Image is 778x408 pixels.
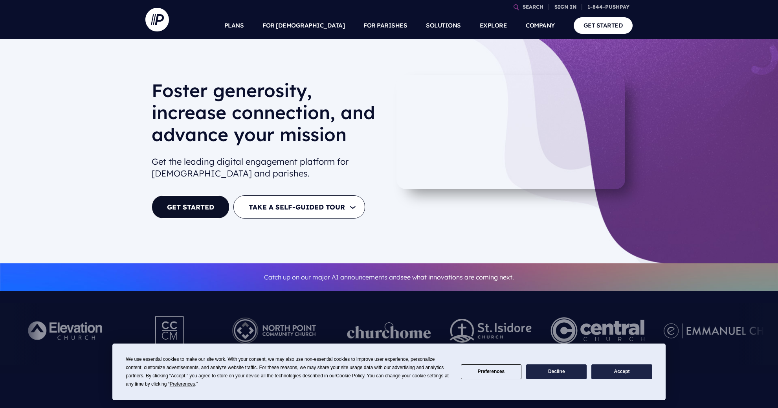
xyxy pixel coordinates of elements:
button: Accept [591,364,652,380]
img: Central Church Henderson NV [550,309,644,352]
a: GET STARTED [152,195,229,219]
a: EXPLORE [480,12,507,39]
img: Pushpay_Logo__CCM [139,309,201,352]
a: PLANS [224,12,244,39]
a: see what innovations are coming next. [400,273,514,281]
img: pp_logos_1 [347,322,431,339]
a: FOR [DEMOGRAPHIC_DATA] [262,12,345,39]
a: FOR PARISHES [363,12,407,39]
h2: Get the leading digital engagement platform for [DEMOGRAPHIC_DATA] and parishes. [152,153,383,183]
button: TAKE A SELF-GUIDED TOUR [233,195,365,219]
div: We use essential cookies to make our site work. With your consent, we may also use non-essential ... [126,355,451,388]
div: Cookie Consent Prompt [112,344,666,400]
a: SOLUTIONS [426,12,461,39]
span: Cookie Policy [336,373,364,379]
button: Preferences [461,364,521,380]
img: Pushpay_Logo__NorthPoint [220,309,328,352]
span: Preferences [170,381,195,387]
a: COMPANY [526,12,555,39]
h1: Foster generosity, increase connection, and advance your mission [152,79,383,152]
a: GET STARTED [574,17,633,33]
img: pp_logos_2 [450,319,532,343]
img: Pushpay_Logo__Elevation [12,309,120,352]
p: Catch up on our major AI announcements and [152,268,626,286]
button: Decline [526,364,587,380]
